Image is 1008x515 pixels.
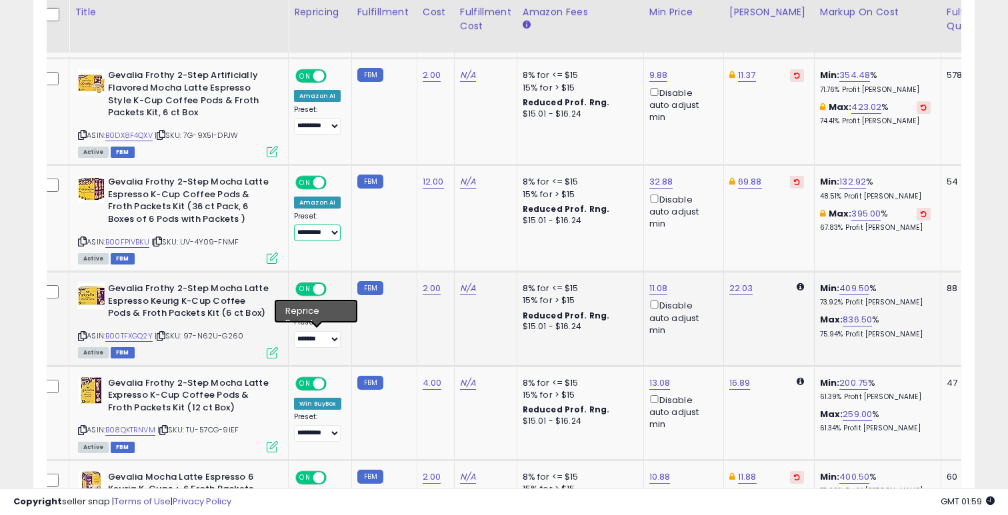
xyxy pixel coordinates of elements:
div: $15.01 - $16.24 [523,321,633,332]
div: Amazon AI [294,197,341,209]
img: 51brczcrcfL._SL40_.jpg [78,282,105,309]
b: Min: [820,175,840,188]
a: 10.88 [649,470,671,484]
div: 578 [947,69,988,81]
div: 8% for <= $15 [523,176,633,188]
div: 54 [947,176,988,188]
span: ON [297,472,313,483]
a: 354.48 [839,69,870,82]
i: Revert to store-level Max Markup [921,104,927,111]
span: All listings currently available for purchase on Amazon [78,347,109,358]
div: ASIN: [78,282,278,356]
a: N/A [460,376,476,390]
div: Win BuyBox [294,398,341,410]
div: Fulfillment [357,5,411,19]
div: Min Price [649,5,718,19]
a: 4.00 [423,376,442,390]
span: All listings currently available for purchase on Amazon [78,147,109,158]
b: Gevalia Frothy 2-Step Mocha Latte Espresso K-Cup Coffee Pods & Froth Packets Kit (36 ct Pack, 6 B... [108,176,270,229]
span: All listings currently available for purchase on Amazon [78,442,109,453]
div: $15.01 - $16.24 [523,416,633,427]
a: 2.00 [423,69,441,82]
span: | SKU: 7G-9X5I-DPJW [155,130,238,141]
div: Fulfillment Cost [460,5,511,33]
div: ASIN: [78,377,278,451]
div: 15% for > $15 [523,189,633,201]
span: OFF [325,177,346,189]
b: Max: [829,101,852,113]
div: % [820,176,931,201]
div: % [820,408,931,433]
span: 2025-09-9 01:59 GMT [941,495,995,508]
a: 32.88 [649,175,673,189]
div: seller snap | | [13,496,231,508]
div: % [820,314,931,338]
div: Amazon Fees [523,5,638,19]
a: 836.50 [843,313,872,326]
div: 15% for > $15 [523,82,633,94]
div: Preset: [294,105,341,135]
b: Min: [820,69,840,81]
p: 48.51% Profit [PERSON_NAME] [820,192,931,201]
span: FBM [111,442,135,453]
a: Privacy Policy [173,495,231,508]
b: Reduced Prof. Rng. [523,404,610,415]
div: 15% for > $15 [523,389,633,401]
a: 69.88 [738,175,762,189]
span: FBM [111,347,135,358]
div: Preset: [294,412,341,442]
b: Min: [820,282,840,294]
a: 409.50 [839,282,869,295]
div: Disable auto adjust min [649,192,713,231]
b: Max: [829,207,852,220]
a: 395.00 [851,207,881,221]
div: % [820,101,931,126]
a: 423.02 [851,101,881,114]
div: $15.01 - $16.24 [523,215,633,227]
b: Gevalia Frothy 2-Step Mocha Latte Expresso K-Cup Coffee Pods & Froth Packets Kit (12 ct Box) [108,377,270,418]
span: ON [297,177,313,189]
small: FBM [357,281,383,295]
div: Amazon AI [294,303,341,315]
p: 61.39% Profit [PERSON_NAME] [820,392,931,402]
span: ON [297,71,313,82]
small: FBM [357,68,383,82]
a: 13.08 [649,376,671,390]
a: 11.37 [738,69,756,82]
span: ON [297,284,313,295]
div: % [820,377,931,402]
div: % [820,208,931,233]
b: Max: [820,408,843,420]
b: Reduced Prof. Rng. [523,203,610,215]
div: Disable auto adjust min [649,298,713,336]
div: 60 [947,471,988,483]
a: 400.50 [839,470,869,484]
span: FBM [111,147,135,158]
a: B00TFXGQ2Y [105,330,153,342]
div: % [820,69,931,94]
b: Min: [820,470,840,483]
div: Fulfillable Quantity [947,5,993,33]
a: N/A [460,470,476,484]
b: Reduced Prof. Rng. [523,97,610,108]
a: 132.92 [839,175,866,189]
b: Gevalia Frothy 2-Step Mocha Latte Espresso Keurig K-Cup Coffee Pods & Froth Packets Kit (6 ct Box) [108,282,270,323]
a: 9.88 [649,69,668,82]
div: % [820,282,931,307]
a: 259.00 [843,408,872,421]
img: 51U5wWOnQ8L._SL40_.jpg [78,471,105,498]
div: [PERSON_NAME] [729,5,809,19]
div: Disable auto adjust min [649,85,713,124]
span: | SKU: UV-4Y09-FNMF [151,237,239,247]
a: B08QKTRNVM [105,424,155,436]
i: Revert to store-level Dynamic Max Price [794,72,800,79]
div: Disable auto adjust min [649,392,713,431]
div: 8% for <= $15 [523,471,633,483]
div: 8% for <= $15 [523,69,633,81]
p: 71.76% Profit [PERSON_NAME] [820,85,931,95]
div: ASIN: [78,176,278,262]
a: N/A [460,282,476,295]
i: This overrides the store level Dynamic Max Price for this listing [729,71,735,79]
img: 51BVX6hUOEL._SL40_.jpg [78,176,105,203]
a: Terms of Use [114,495,171,508]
